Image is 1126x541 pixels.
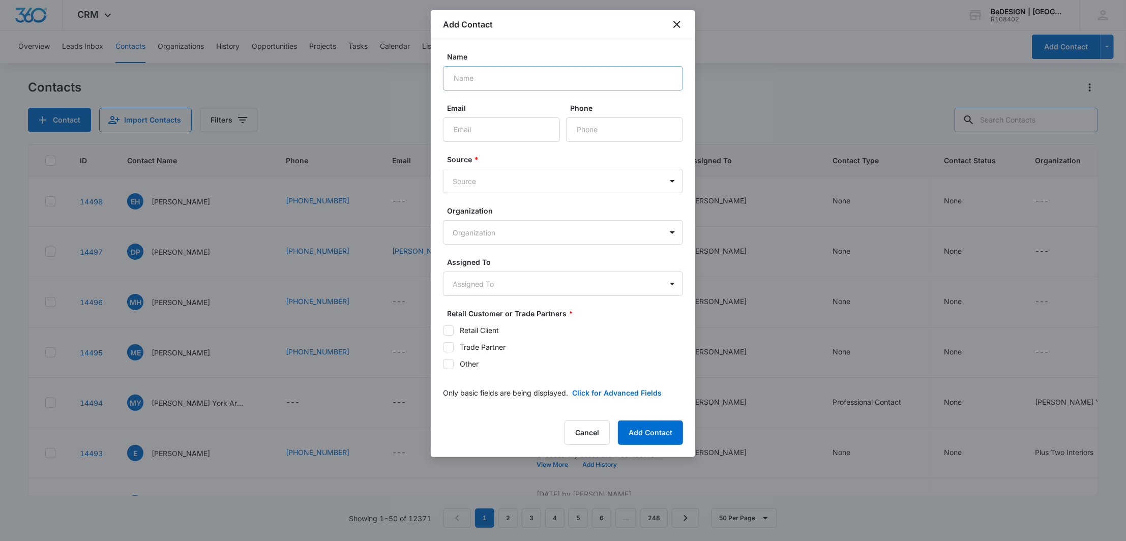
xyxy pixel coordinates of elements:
input: Name [443,66,683,91]
p: Only basic fields are being displayed. [443,387,568,398]
label: Assigned To [447,257,687,267]
input: Phone [566,117,683,142]
button: Cancel [565,420,610,445]
input: Email [443,117,560,142]
div: Trade Partner [460,342,506,352]
label: Organization [447,205,687,216]
button: Add Contact [618,420,683,445]
label: Phone [570,103,687,113]
label: Name [447,51,687,62]
button: close [671,18,683,31]
label: Email [447,103,564,113]
div: Retail Client [460,325,499,336]
h1: Add Contact [443,18,493,31]
div: Other [460,358,479,369]
label: Retail Customer or Trade Partners [447,308,687,319]
label: Source [447,154,687,165]
button: Click for Advanced Fields [572,387,662,398]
